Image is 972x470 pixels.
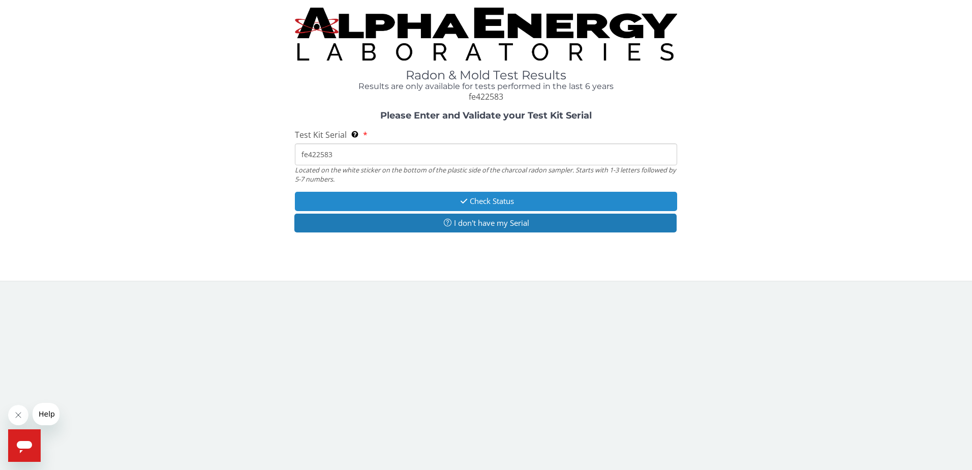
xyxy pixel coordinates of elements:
iframe: Message from company [33,403,59,425]
span: Test Kit Serial [295,129,347,140]
strong: Please Enter and Validate your Test Kit Serial [380,110,592,121]
button: I don't have my Serial [294,214,677,232]
button: Check Status [295,192,678,211]
div: Located on the white sticker on the bottom of the plastic side of the charcoal radon sampler. Sta... [295,165,678,184]
img: TightCrop.jpg [295,8,678,61]
h1: Radon & Mold Test Results [295,69,678,82]
span: fe422583 [469,91,503,102]
h4: Results are only available for tests performed in the last 6 years [295,82,678,91]
iframe: Button to launch messaging window [8,429,41,462]
iframe: Close message [8,405,28,425]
